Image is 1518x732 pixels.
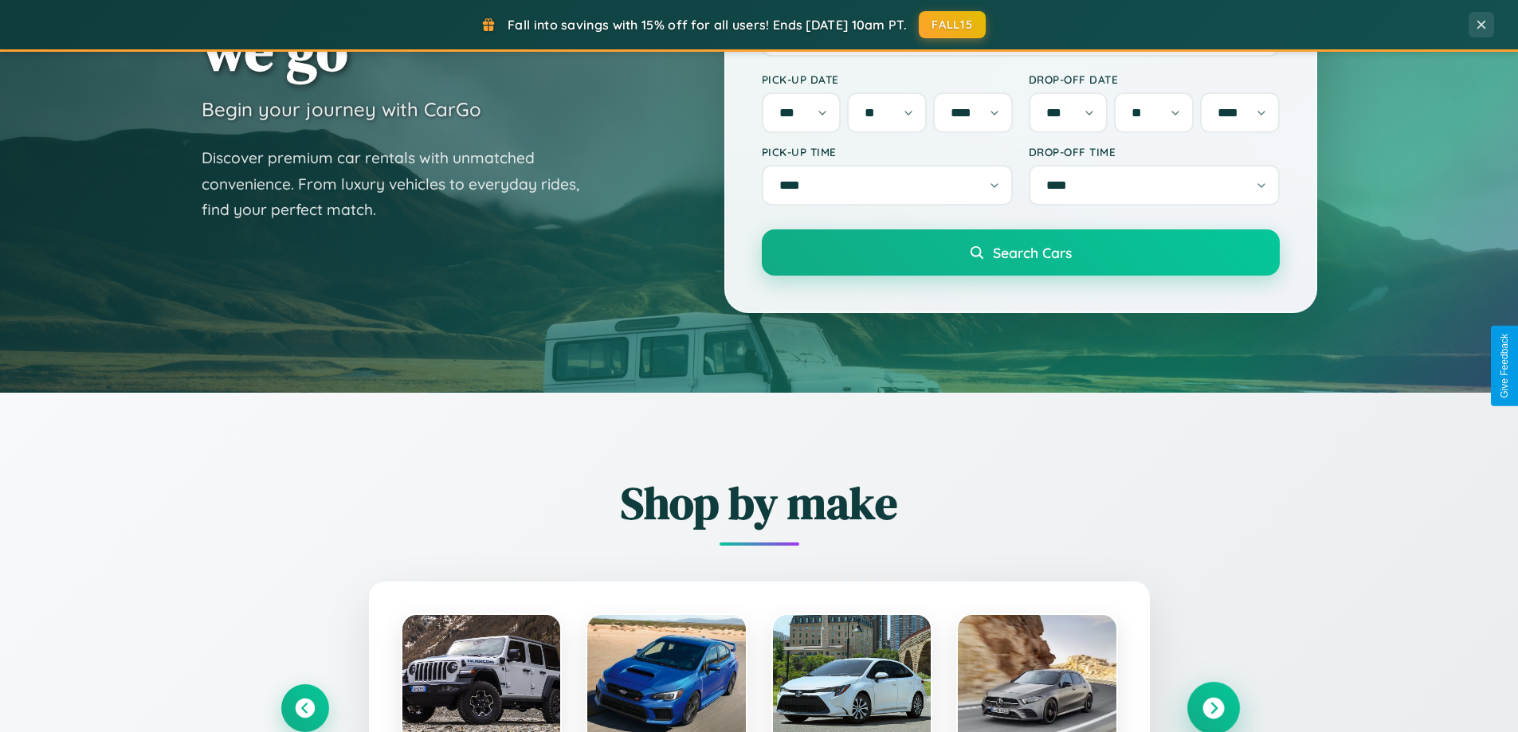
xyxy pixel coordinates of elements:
button: Search Cars [762,229,1280,276]
h3: Begin your journey with CarGo [202,97,481,121]
label: Pick-up Time [762,145,1013,159]
span: Fall into savings with 15% off for all users! Ends [DATE] 10am PT. [508,17,907,33]
h2: Shop by make [281,472,1238,534]
label: Drop-off Time [1029,145,1280,159]
button: FALL15 [919,11,986,38]
div: Give Feedback [1499,334,1510,398]
label: Drop-off Date [1029,72,1280,86]
label: Pick-up Date [762,72,1013,86]
span: Search Cars [993,244,1072,261]
p: Discover premium car rentals with unmatched convenience. From luxury vehicles to everyday rides, ... [202,145,600,223]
